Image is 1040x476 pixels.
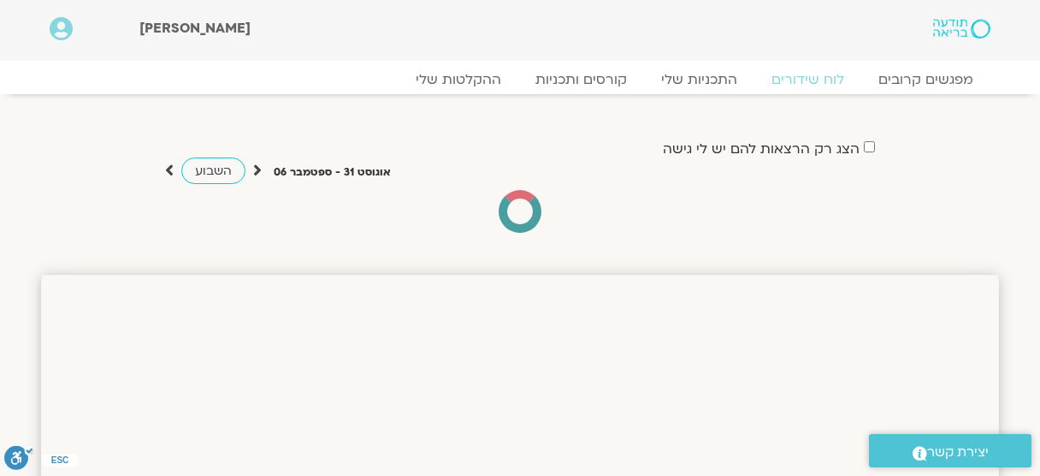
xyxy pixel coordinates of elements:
[927,441,989,464] span: יצירת קשר
[644,71,754,88] a: התכניות שלי
[861,71,990,88] a: מפגשים קרובים
[754,71,861,88] a: לוח שידורים
[518,71,644,88] a: קורסים ותכניות
[663,141,860,157] label: הצג רק הרצאות להם יש לי גישה
[50,71,990,88] nav: Menu
[869,434,1031,467] a: יצירת קשר
[399,71,518,88] a: ההקלטות שלי
[139,19,251,38] span: [PERSON_NAME]
[195,163,232,179] span: השבוע
[181,158,245,184] a: השבוע
[274,164,391,181] p: אוגוסט 31 - ספטמבר 06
